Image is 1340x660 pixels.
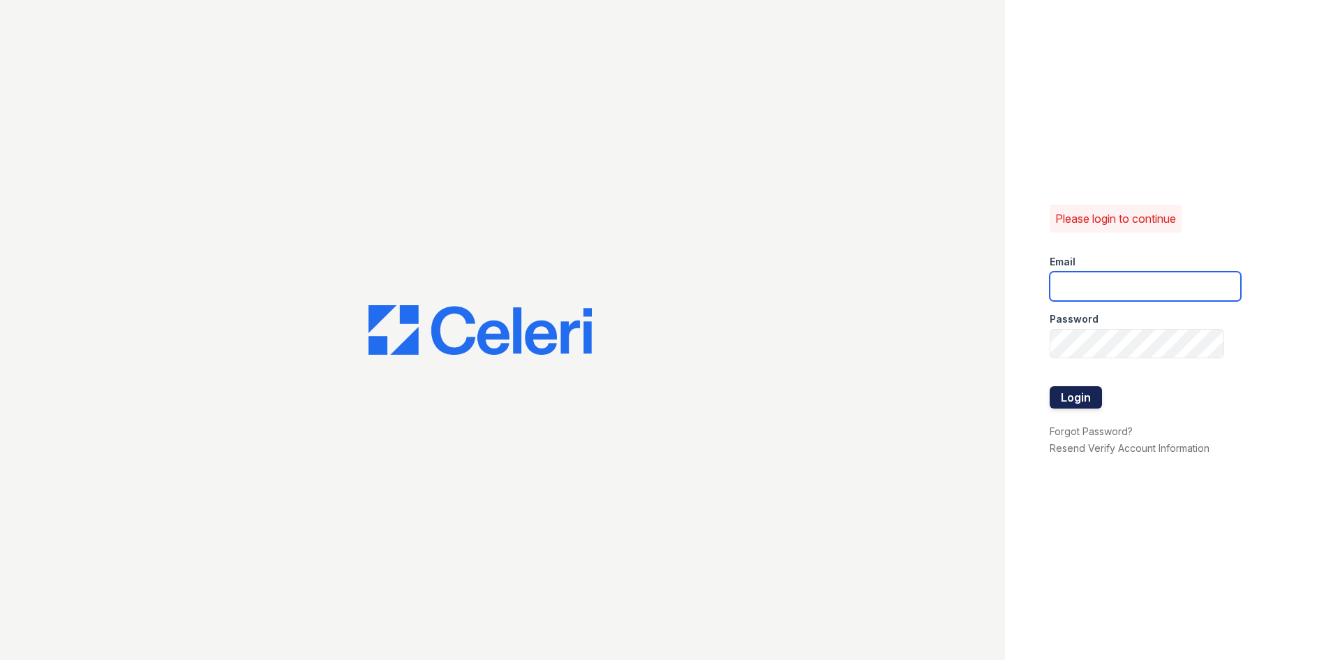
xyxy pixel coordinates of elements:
[368,305,592,355] img: CE_Logo_Blue-a8612792a0a2168367f1c8372b55b34899dd931a85d93a1a3d3e32e68fde9ad4.png
[1050,425,1133,437] a: Forgot Password?
[1050,386,1102,409] button: Login
[1055,210,1176,227] p: Please login to continue
[1050,255,1075,269] label: Email
[1050,312,1099,326] label: Password
[1050,442,1209,454] a: Resend Verify Account Information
